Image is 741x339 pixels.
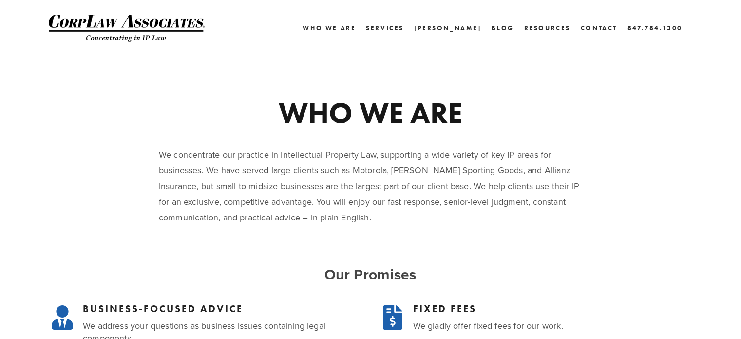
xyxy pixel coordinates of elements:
h3: FIXED FEES [413,303,693,315]
a: [PERSON_NAME] [414,21,482,35]
strong: Our Promises [324,264,417,285]
a: 847.784.1300 [627,21,683,35]
a: Services [366,21,404,35]
p: We concentrate our practice in Intellectual Property Law, supporting a wide variety of key IP are... [159,147,582,226]
a: Blog [492,21,513,35]
h1: WHO WE ARE [159,98,582,127]
a: Who We Are [303,21,356,35]
strong: BUSINESS-FOCUSED ADVICE [83,303,243,315]
p: We gladly offer fixed fees for our work. [413,319,693,332]
a: Contact [581,21,617,35]
a: Resources [524,24,570,32]
img: CorpLaw IP Law Firm [49,15,205,42]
